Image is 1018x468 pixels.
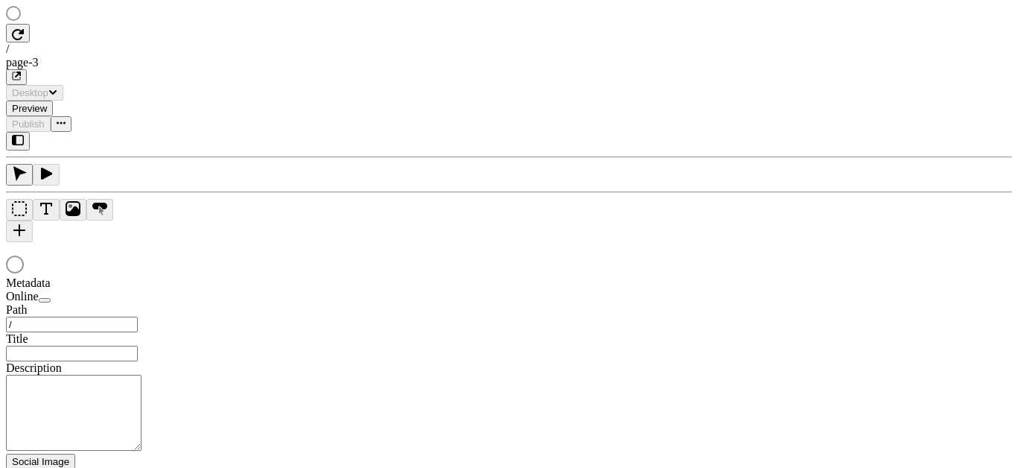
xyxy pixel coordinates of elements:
span: Title [6,332,28,345]
span: Preview [12,103,47,114]
button: Publish [6,116,51,132]
span: Desktop [12,87,48,98]
span: Path [6,303,27,316]
div: / [6,42,1012,56]
button: Text [33,199,60,221]
button: Button [86,199,113,221]
span: Publish [12,118,45,130]
button: Image [60,199,86,221]
span: Online [6,290,39,303]
div: page-3 [6,56,1012,69]
button: Desktop [6,85,63,101]
span: Social Image [12,456,69,467]
span: Description [6,361,62,374]
button: Preview [6,101,53,116]
button: Box [6,199,33,221]
div: Metadata [6,276,185,290]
